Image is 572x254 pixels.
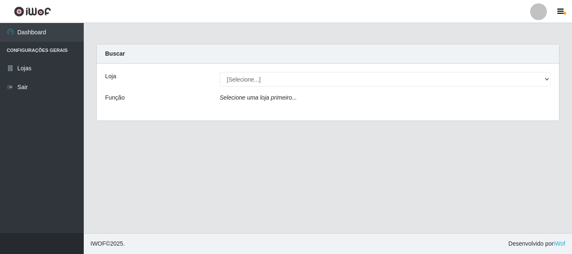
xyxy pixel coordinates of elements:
span: Desenvolvido por [508,239,565,248]
strong: Buscar [105,50,125,57]
label: Loja [105,72,116,81]
span: © 2025 . [90,239,125,248]
img: CoreUI Logo [14,6,51,17]
span: IWOF [90,240,106,247]
a: iWof [554,240,565,247]
label: Função [105,93,125,102]
i: Selecione uma loja primeiro... [220,94,297,101]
